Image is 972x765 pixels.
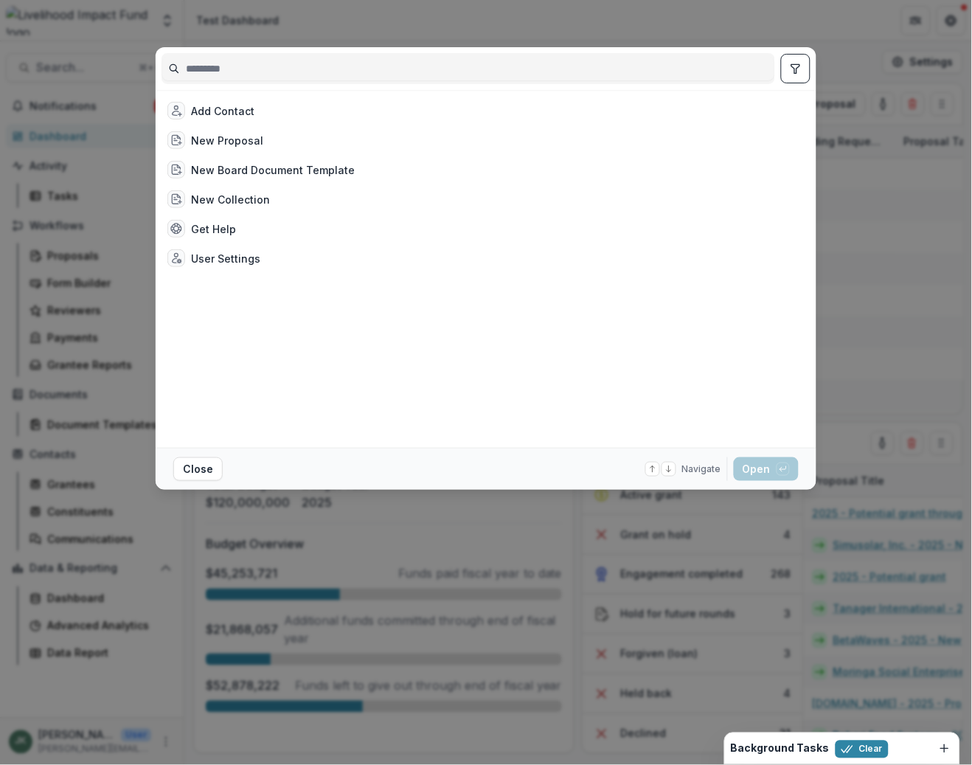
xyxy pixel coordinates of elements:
button: toggle filters [781,54,810,83]
button: Clear [836,741,889,758]
div: New Collection [191,192,270,207]
button: Dismiss [936,740,954,758]
div: Get Help [191,221,236,237]
div: Add Contact [191,103,254,119]
h2: Background Tasks [731,743,830,755]
button: Close [173,457,223,481]
div: New Proposal [191,133,263,148]
span: Navigate [682,463,721,476]
button: Open [734,457,799,481]
div: New Board Document Template [191,162,355,178]
div: User Settings [191,251,260,266]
